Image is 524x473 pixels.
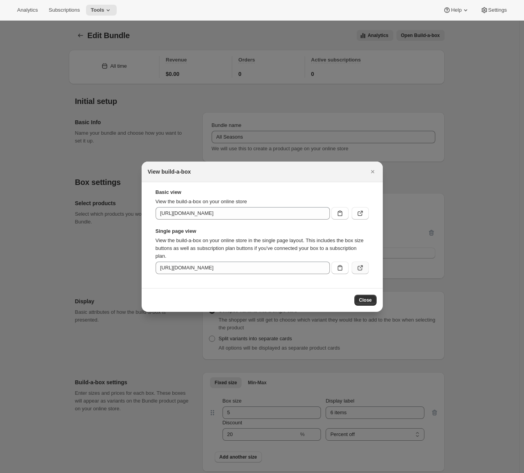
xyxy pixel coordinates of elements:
p: View the build-a-box on your online store [156,198,369,206]
span: Tools [91,7,104,13]
span: Subscriptions [49,7,80,13]
strong: Single page view [156,227,369,235]
span: Close [359,297,372,303]
button: Analytics [12,5,42,16]
span: Help [451,7,461,13]
h2: View build-a-box [148,168,191,176]
button: Help [438,5,474,16]
button: Subscriptions [44,5,84,16]
span: Analytics [17,7,38,13]
button: Close [367,166,378,177]
span: Settings [488,7,507,13]
button: Settings [476,5,512,16]
button: Close [354,295,377,306]
button: Tools [86,5,117,16]
strong: Basic view [156,188,369,196]
p: View the build-a-box on your online store in the single page layout. This includes the box size b... [156,237,369,260]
